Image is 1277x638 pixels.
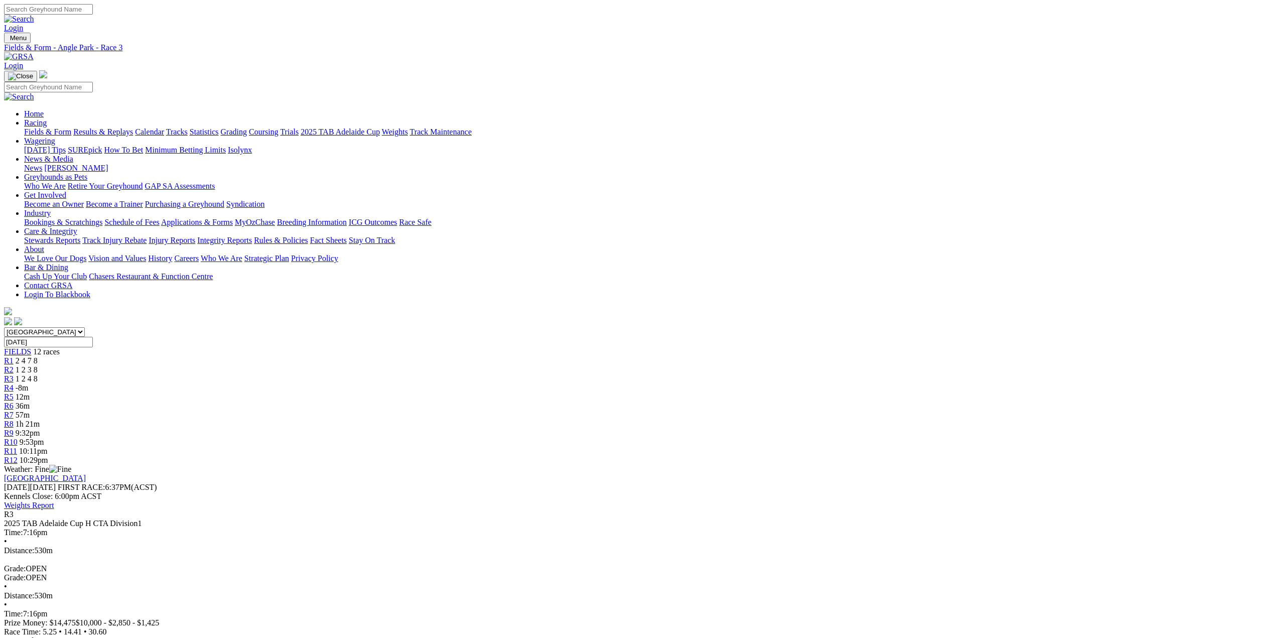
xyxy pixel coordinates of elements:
img: Fine [49,465,71,474]
a: Results & Replays [73,127,133,136]
a: Login [4,24,23,32]
a: Purchasing a Greyhound [145,200,224,208]
a: Login [4,61,23,70]
span: R12 [4,456,18,464]
span: 36m [16,402,30,410]
div: About [24,254,1273,263]
a: Syndication [226,200,264,208]
span: R3 [4,374,14,383]
span: [DATE] [4,483,30,491]
a: R7 [4,411,14,419]
a: Contact GRSA [24,281,72,290]
a: News [24,164,42,172]
div: Greyhounds as Pets [24,182,1273,191]
a: R1 [4,356,14,365]
a: About [24,245,44,253]
span: 9:32pm [16,429,40,437]
a: Race Safe [399,218,431,226]
input: Select date [4,337,93,347]
div: Bar & Dining [24,272,1273,281]
span: $10,000 - $2,850 - $1,425 [76,618,160,627]
span: Time: [4,528,23,537]
span: 12m [16,393,30,401]
span: R10 [4,438,18,446]
a: R2 [4,365,14,374]
span: Weather: Fine [4,465,71,473]
a: Industry [24,209,51,217]
div: News & Media [24,164,1273,173]
a: SUREpick [68,146,102,154]
a: [DATE] Tips [24,146,66,154]
input: Search [4,82,93,92]
a: [PERSON_NAME] [44,164,108,172]
a: Grading [221,127,247,136]
span: 2 4 7 8 [16,356,38,365]
div: Industry [24,218,1273,227]
div: 2025 TAB Adelaide Cup H CTA Division1 [4,519,1273,528]
span: -8m [16,384,29,392]
a: Retire Your Greyhound [68,182,143,190]
a: History [148,254,172,263]
span: Grade: [4,564,26,573]
span: Distance: [4,591,34,600]
span: 5.25 [43,627,57,636]
span: R8 [4,420,14,428]
img: twitter.svg [14,317,22,325]
span: 57m [16,411,30,419]
a: Applications & Forms [161,218,233,226]
span: R4 [4,384,14,392]
span: [DATE] [4,483,56,491]
a: Weights [382,127,408,136]
span: 12 races [33,347,60,356]
span: 9:53pm [20,438,44,446]
a: Track Maintenance [410,127,472,136]
a: Minimum Betting Limits [145,146,226,154]
a: Statistics [190,127,219,136]
span: • [59,627,62,636]
a: R5 [4,393,14,401]
a: Trials [280,127,299,136]
a: Fields & Form [24,127,71,136]
span: FIRST RACE: [58,483,105,491]
a: Breeding Information [277,218,347,226]
img: Search [4,92,34,101]
a: Weights Report [4,501,54,509]
a: Bookings & Scratchings [24,218,102,226]
button: Toggle navigation [4,33,31,43]
a: Schedule of Fees [104,218,159,226]
a: Become a Trainer [86,200,143,208]
a: Stay On Track [349,236,395,244]
span: Time: [4,609,23,618]
span: 30.60 [89,627,107,636]
a: Strategic Plan [244,254,289,263]
img: facebook.svg [4,317,12,325]
span: 1 2 3 8 [16,365,38,374]
span: R6 [4,402,14,410]
a: We Love Our Dogs [24,254,86,263]
img: Search [4,15,34,24]
a: Vision and Values [88,254,146,263]
a: Track Injury Rebate [82,236,147,244]
a: Who We Are [201,254,242,263]
a: Stewards Reports [24,236,80,244]
a: FIELDS [4,347,31,356]
input: Search [4,4,93,15]
a: Greyhounds as Pets [24,173,87,181]
div: Kennels Close: 6:00pm ACST [4,492,1273,501]
a: ICG Outcomes [349,218,397,226]
a: Coursing [249,127,278,136]
a: How To Bet [104,146,144,154]
a: Care & Integrity [24,227,77,235]
span: • [4,600,7,609]
a: R9 [4,429,14,437]
a: MyOzChase [235,218,275,226]
a: GAP SA Assessments [145,182,215,190]
a: Cash Up Your Club [24,272,87,281]
a: [GEOGRAPHIC_DATA] [4,474,86,482]
div: Prize Money: $14,475 [4,618,1273,627]
div: 7:16pm [4,609,1273,618]
a: Careers [174,254,199,263]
